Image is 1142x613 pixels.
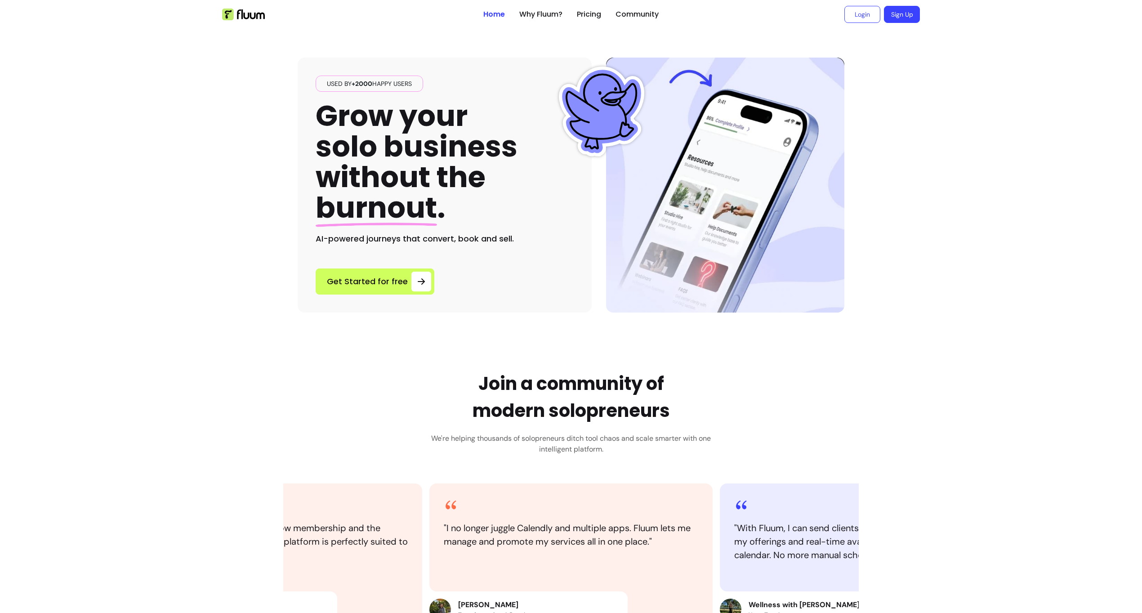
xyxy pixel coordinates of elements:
a: Get Started for free [316,268,434,295]
h3: We're helping thousands of solopreneurs ditch tool chaos and scale smarter with one intelligent p... [425,433,717,455]
img: Hero [606,58,844,313]
a: Login [844,6,880,23]
blockquote: " With Fluum, I can send clients to a single page showcasing all my offerings and real-time avail... [734,521,989,562]
img: Fluum Duck sticker [557,67,647,157]
span: Get Started for free [327,275,408,288]
blockquote: " I no longer juggle Calendly and multiple apps. Fluum lets me manage and promote my services all... [444,521,698,548]
a: Why Fluum? [519,9,562,20]
a: Home [483,9,505,20]
a: Pricing [577,9,601,20]
p: Wellness with [PERSON_NAME] [749,600,860,610]
span: burnout [316,188,437,228]
h1: Grow your solo business without the . [316,101,517,224]
span: +2000 [352,80,372,88]
p: [PERSON_NAME] [458,600,527,610]
a: Sign Up [884,6,920,23]
span: Used by happy users [323,79,415,88]
h2: Join a community of modern solopreneurs [473,370,670,424]
img: Fluum Logo [222,9,265,20]
h2: AI-powered journeys that convert, book and sell. [316,233,574,245]
a: Community [616,9,659,20]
